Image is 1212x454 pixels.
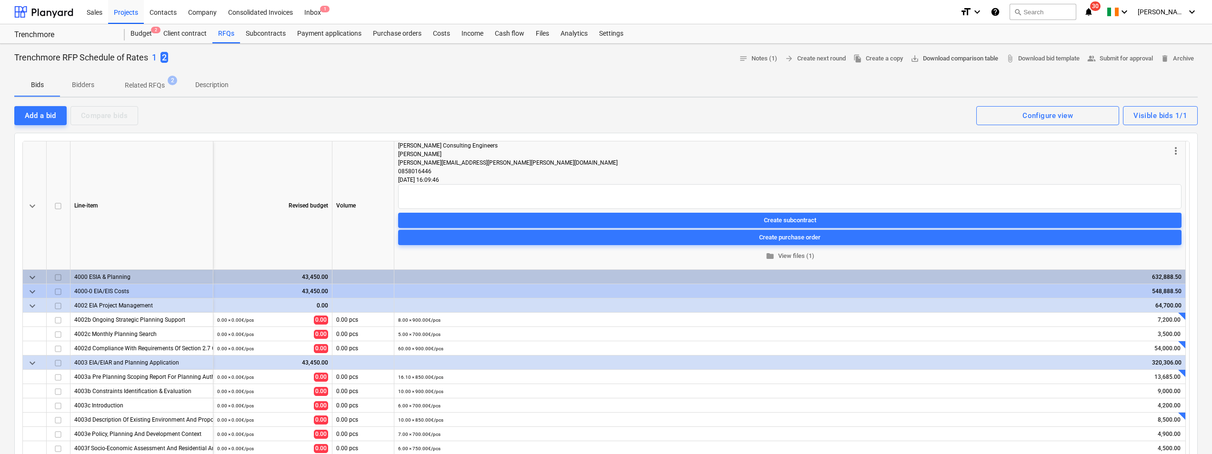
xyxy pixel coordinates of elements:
a: Analytics [555,24,593,43]
span: keyboard_arrow_down [27,272,38,283]
span: attach_file [1006,54,1014,63]
div: [PERSON_NAME] Consulting Engineers [398,141,1170,150]
small: 6.00 × 700.00€ / pcs [398,403,441,408]
button: Create next round [781,51,850,66]
span: Create next round [785,53,846,64]
span: 0.00 [314,387,328,396]
span: 30 [1090,1,1101,11]
a: Income [456,24,489,43]
i: Knowledge base [991,6,1000,18]
div: Configure view [1022,109,1073,122]
span: 4,200.00 [1157,402,1182,410]
div: 0.00 pcs [332,370,394,384]
span: 3,500.00 [1157,330,1182,338]
span: 4,900.00 [1157,430,1182,438]
small: 60.00 × 900.00€ / pcs [398,346,443,351]
span: 0.00 [314,344,328,353]
small: 8.00 × 900.00€ / pcs [398,317,441,323]
span: 13,685.00 [1153,373,1182,381]
div: 4003 EIA/EIAR and Planning Application [74,355,209,369]
span: 0.00 [314,401,328,410]
div: 4002c Monthly Planning Search [74,327,209,341]
p: Bidders [71,80,94,90]
button: Search [1010,4,1076,20]
a: Cash flow [489,24,530,43]
small: 6.00 × 750.00€ / pcs [398,446,441,451]
small: 7.00 × 700.00€ / pcs [398,432,441,437]
a: Payment applications [291,24,367,43]
button: Archive [1157,51,1198,66]
span: keyboard_arrow_down [27,286,38,297]
span: 54,000.00 [1153,345,1182,353]
div: Revised budget [213,141,332,270]
a: Download comparison table [907,51,1002,66]
div: 0.00 pcs [332,341,394,355]
button: View files (1) [398,249,1182,264]
a: Files [530,24,555,43]
i: keyboard_arrow_down [972,6,983,18]
p: Related RFQs [125,80,165,90]
span: 2 [160,52,168,63]
div: 548,888.50 [398,284,1182,298]
div: 4003b Constraints Identification & Evaluation [74,384,209,398]
p: Trenchmore RFP Schedule of Rates [14,52,148,63]
span: [PERSON_NAME][EMAIL_ADDRESS][PERSON_NAME][PERSON_NAME][DOMAIN_NAME] [398,159,618,166]
a: Settings [593,24,629,43]
small: 5.00 × 700.00€ / pcs [398,332,441,337]
small: 0.00 × 0.00€ / pcs [217,432,254,437]
button: Notes (1) [735,51,781,66]
span: 8,500.00 [1157,416,1182,424]
div: 43,450.00 [217,270,328,284]
div: Line-item [70,141,213,270]
small: 16.10 × 850.00€ / pcs [398,375,443,380]
span: 0.00 [314,330,328,339]
div: 4002b Ongoing Strategic Planning Support [74,313,209,326]
span: [PERSON_NAME] [1138,8,1185,16]
p: Description [195,80,229,90]
div: 43,450.00 [217,355,328,370]
div: Subcontracts [240,24,291,43]
span: keyboard_arrow_down [27,300,38,312]
span: 2 [168,76,177,85]
div: 0858016446 [398,167,1170,176]
span: more_vert [1170,145,1182,157]
div: Costs [427,24,456,43]
div: 320,306.00 [398,355,1182,370]
i: keyboard_arrow_down [1186,6,1198,18]
span: Download comparison table [911,53,998,64]
span: 0.00 [314,373,328,382]
span: 0.00 [314,415,328,424]
div: [PERSON_NAME] [398,150,1170,158]
span: keyboard_arrow_down [27,357,38,369]
span: Create a copy [853,53,903,64]
span: Submit for approval [1087,53,1153,64]
div: Visible bids 1/1 [1133,109,1187,122]
div: Create subcontract [764,215,816,226]
span: 7,200.00 [1157,316,1182,324]
button: 1 [152,51,157,64]
div: Chat Widget [1164,408,1212,454]
div: 0.00 pcs [332,427,394,441]
span: people_alt [1087,54,1096,63]
small: 0.00 × 0.00€ / pcs [217,417,254,423]
i: format_size [960,6,972,18]
div: 43,450.00 [217,284,328,298]
span: 2 [151,27,160,33]
small: 0.00 × 0.00€ / pcs [217,446,254,451]
span: 9,000.00 [1157,387,1182,395]
button: Visible bids 1/1 [1123,106,1198,125]
span: Download bid template [1006,53,1080,64]
p: Bids [26,80,49,90]
button: Add a bid [14,106,67,125]
span: 0.00 [314,444,328,453]
div: Purchase orders [367,24,427,43]
span: 1 [320,6,330,12]
span: 0.00 [314,430,328,439]
a: Download bid template [1002,51,1083,66]
div: [DATE] 16:09:46 [398,176,1182,184]
div: 4003c Introduction [74,398,209,412]
p: 1 [152,52,157,63]
small: 10.00 × 900.00€ / pcs [398,389,443,394]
